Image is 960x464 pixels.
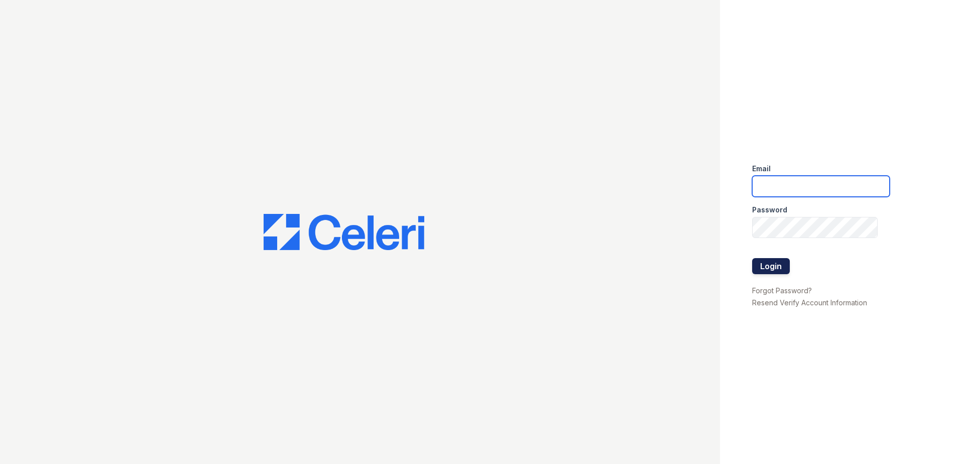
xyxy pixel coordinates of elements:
label: Password [752,205,787,215]
a: Forgot Password? [752,286,812,295]
label: Email [752,164,771,174]
a: Resend Verify Account Information [752,298,867,307]
button: Login [752,258,790,274]
img: CE_Logo_Blue-a8612792a0a2168367f1c8372b55b34899dd931a85d93a1a3d3e32e68fde9ad4.png [264,214,424,250]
